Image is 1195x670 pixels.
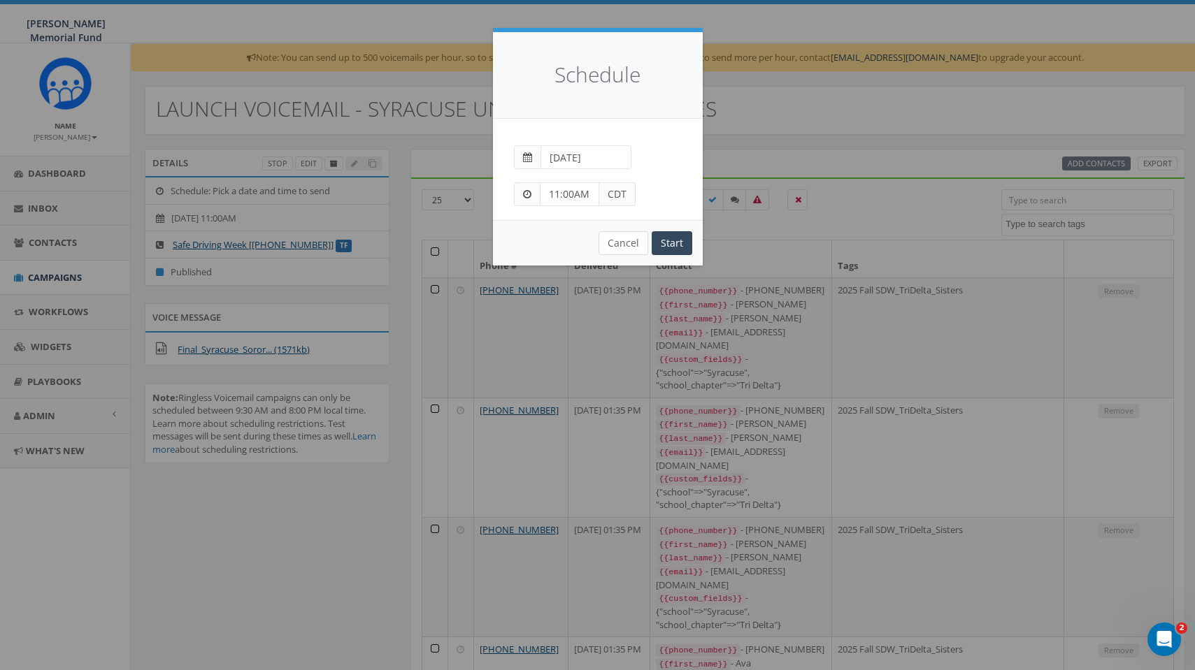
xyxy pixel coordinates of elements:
span: CDT [599,182,636,206]
button: Cancel [599,231,648,255]
span: 2 [1176,622,1187,634]
h4: Schedule [514,60,682,90]
iframe: Intercom live chat [1147,622,1181,656]
input: Start [652,231,692,255]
